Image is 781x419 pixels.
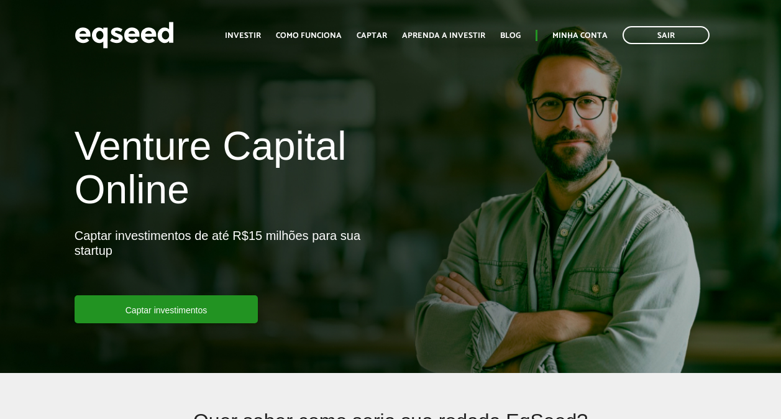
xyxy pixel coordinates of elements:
[552,32,608,40] a: Minha conta
[75,295,258,323] a: Captar investimentos
[357,32,387,40] a: Captar
[402,32,485,40] a: Aprenda a investir
[623,26,710,44] a: Sair
[75,124,381,218] h1: Venture Capital Online
[75,228,381,295] p: Captar investimentos de até R$15 milhões para sua startup
[225,32,261,40] a: Investir
[500,32,521,40] a: Blog
[75,19,174,52] img: EqSeed
[276,32,342,40] a: Como funciona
